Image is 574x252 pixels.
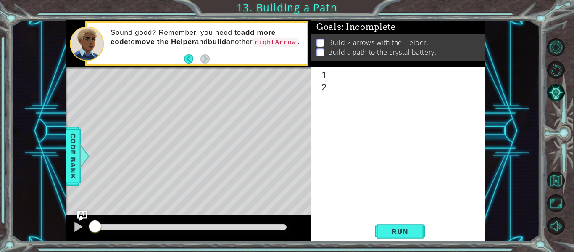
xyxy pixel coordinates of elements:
button: AI Hint [547,84,565,101]
code: rightArrow [253,38,298,47]
button: Level Options [547,38,565,56]
button: Shift+Enter: Run current code. [375,223,425,240]
strong: build [208,38,226,46]
span: Code Bank [66,130,80,182]
button: Ask AI [77,211,87,221]
a: Back to Map [548,169,574,192]
span: : Incomplete [342,22,396,32]
span: Run [383,227,416,236]
p: Sound good? Remember, you need to to and another . [111,28,301,47]
button: Ctrl + P: Pause [70,219,87,236]
button: Maximize Browser [547,194,565,212]
div: 2 [313,81,329,93]
button: Back to Map [547,172,565,189]
strong: move the Helper [135,38,195,46]
p: Build 2 arrows with the Helper. [328,38,428,47]
span: Goals [316,22,396,32]
div: 1 [313,69,329,81]
button: Next [200,54,210,64]
button: Mute [547,217,565,235]
p: Build a path to the crystal battery. [328,48,436,57]
button: Back [184,54,200,64]
button: Restart Level [547,61,565,79]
